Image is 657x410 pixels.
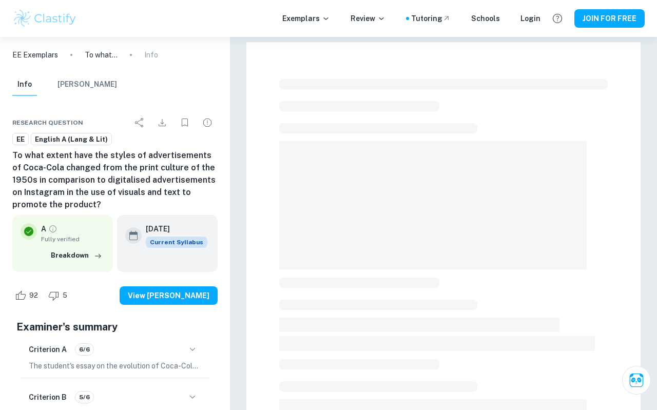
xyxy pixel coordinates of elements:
[175,112,195,133] div: Bookmark
[282,13,330,24] p: Exemplars
[48,248,105,263] button: Breakdown
[41,223,46,235] p: A
[75,393,93,402] span: 5/6
[146,223,199,235] h6: [DATE]
[24,290,44,301] span: 92
[12,287,44,304] div: Like
[120,286,218,305] button: View [PERSON_NAME]
[85,49,118,61] p: To what extent have the styles of advertisements of Coca-Cola changed from the print culture of t...
[146,237,207,248] div: This exemplar is based on the current syllabus. Feel free to refer to it for inspiration/ideas wh...
[29,360,201,372] p: The student's essay on the evolution of Coca-Cola's advertising from print to social media was ap...
[29,392,67,403] h6: Criterion B
[549,10,566,27] button: Help and Feedback
[12,149,218,211] h6: To what extent have the styles of advertisements of Coca-Cola changed from the print culture of t...
[520,13,540,24] a: Login
[351,13,385,24] p: Review
[46,287,73,304] div: Dislike
[12,133,29,146] a: EE
[12,49,58,61] a: EE Exemplars
[411,13,451,24] a: Tutoring
[622,366,651,395] button: Ask Clai
[471,13,500,24] a: Schools
[16,319,214,335] h5: Examiner's summary
[41,235,105,244] span: Fully verified
[144,49,158,61] p: Info
[57,73,117,96] button: [PERSON_NAME]
[197,112,218,133] div: Report issue
[12,118,83,127] span: Research question
[31,134,111,145] span: English A (Lang & Lit)
[75,345,93,354] span: 6/6
[574,9,645,28] button: JOIN FOR FREE
[31,133,112,146] a: English A (Lang & Lit)
[48,224,57,233] a: Grade fully verified
[12,73,37,96] button: Info
[57,290,73,301] span: 5
[129,112,150,133] div: Share
[12,8,78,29] img: Clastify logo
[146,237,207,248] span: Current Syllabus
[152,112,172,133] div: Download
[13,134,28,145] span: EE
[29,344,67,355] h6: Criterion A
